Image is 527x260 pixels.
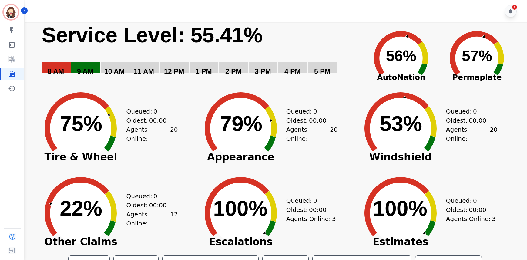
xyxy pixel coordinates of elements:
[446,196,492,205] div: Queued:
[164,67,184,75] text: 12 PM
[380,112,422,136] text: 53%
[153,192,157,201] span: 0
[332,214,336,223] span: 3
[35,239,126,245] span: Other Claims
[42,23,263,47] text: Service Level: 55.41%
[195,239,286,245] span: Escalations
[313,196,317,205] span: 0
[126,125,178,143] div: Agents Online:
[60,197,102,220] text: 22%
[446,116,492,125] div: Oldest:
[134,67,154,75] text: 11 AM
[104,67,125,75] text: 10 AM
[446,107,492,116] div: Queued:
[77,67,93,75] text: 9 AM
[313,107,317,116] span: 0
[492,214,496,223] span: 3
[286,107,332,116] div: Queued:
[126,116,172,125] div: Oldest:
[309,116,327,125] span: 00:00
[126,107,172,116] div: Queued:
[512,5,517,10] div: 1
[4,5,18,19] img: Bordered avatar
[286,196,332,205] div: Queued:
[330,125,337,143] span: 20
[286,214,338,223] div: Agents Online:
[363,72,439,83] span: AutoNation
[373,197,427,220] text: 100%
[284,67,301,75] text: 4 PM
[355,239,446,245] span: Estimates
[286,116,332,125] div: Oldest:
[309,205,327,214] span: 00:00
[490,125,497,143] span: 20
[48,67,64,75] text: 8 AM
[446,205,492,214] div: Oldest:
[213,197,267,220] text: 100%
[473,196,477,205] span: 0
[195,154,286,160] span: Appearance
[286,125,338,143] div: Agents Online:
[149,116,167,125] span: 00:00
[469,205,486,214] span: 00:00
[386,48,416,64] text: 56%
[153,107,157,116] span: 0
[314,67,331,75] text: 5 PM
[473,107,477,116] span: 0
[170,125,178,143] span: 20
[149,201,167,210] span: 00:00
[60,112,102,136] text: 75%
[225,67,242,75] text: 2 PM
[126,201,172,210] div: Oldest:
[446,214,498,223] div: Agents Online:
[446,125,498,143] div: Agents Online:
[255,67,271,75] text: 3 PM
[220,112,262,136] text: 79%
[196,67,212,75] text: 1 PM
[170,210,178,228] span: 17
[469,116,486,125] span: 00:00
[126,210,178,228] div: Agents Online:
[355,154,446,160] span: Windshield
[35,154,126,160] span: Tire & Wheel
[286,205,332,214] div: Oldest:
[439,72,515,83] span: Permaplate
[126,192,172,201] div: Queued:
[41,22,361,84] svg: Service Level: 0%
[462,48,492,64] text: 57%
